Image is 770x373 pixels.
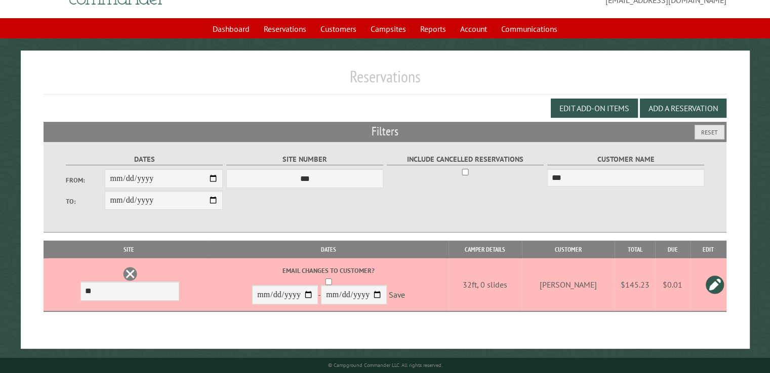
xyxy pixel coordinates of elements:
a: Reports [414,19,452,38]
label: Include Cancelled Reservations [387,154,544,165]
button: Add a Reservation [640,99,726,118]
a: Account [454,19,493,38]
th: Customer [522,241,615,258]
button: Reset [695,125,724,139]
a: Communications [495,19,563,38]
label: Email changes to customer? [211,266,447,275]
th: Site [49,241,209,258]
td: [PERSON_NAME] [522,258,615,311]
button: Edit Add-on Items [551,99,638,118]
td: 32ft, 0 slides [449,258,522,311]
a: Delete this reservation [123,266,138,282]
small: © Campground Commander LLC. All rights reserved. [328,362,442,368]
th: Edit [691,241,726,258]
label: Site Number [226,154,384,165]
th: Dates [209,241,449,258]
a: Dashboard [207,19,256,38]
a: Customers [314,19,362,38]
div: - [211,266,447,307]
label: Dates [66,154,223,165]
label: To: [66,197,105,206]
a: Reservations [258,19,312,38]
a: Save [389,290,405,300]
label: Customer Name [547,154,705,165]
label: From: [66,175,105,185]
h1: Reservations [44,67,726,95]
h2: Filters [44,122,726,141]
th: Total [615,241,655,258]
a: Campsites [364,19,412,38]
th: Due [655,241,691,258]
th: Camper Details [449,241,522,258]
td: $0.01 [655,258,691,311]
td: $145.23 [615,258,655,311]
